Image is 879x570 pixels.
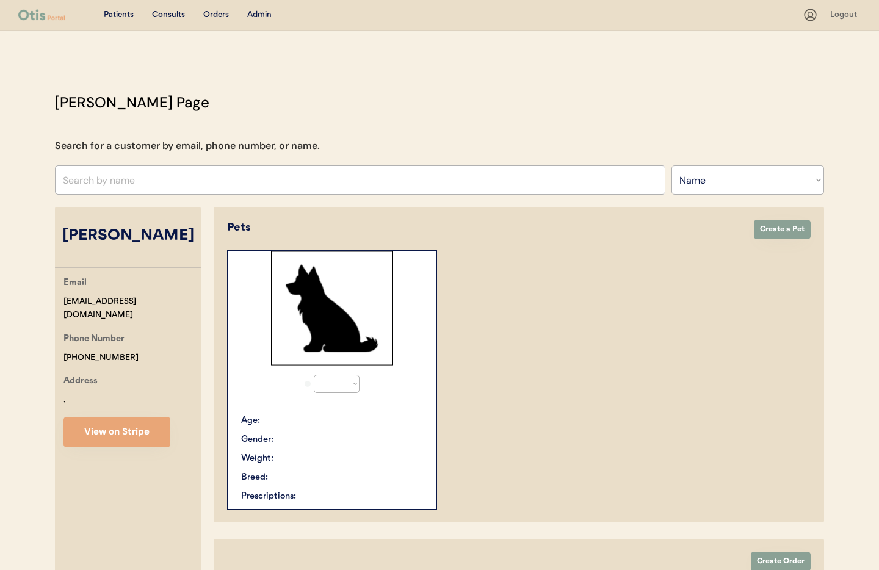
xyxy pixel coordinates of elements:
[247,10,272,19] u: Admin
[241,414,260,427] div: Age:
[271,251,393,366] img: Rectangle%2029.svg
[55,139,320,153] div: Search for a customer by email, phone number, or name.
[241,433,273,446] div: Gender:
[55,165,665,195] input: Search by name
[754,220,811,239] button: Create a Pet
[227,220,742,236] div: Pets
[241,490,296,503] div: Prescriptions:
[55,92,209,114] div: [PERSON_NAME] Page
[152,9,185,21] div: Consults
[241,452,273,465] div: Weight:
[55,225,201,248] div: [PERSON_NAME]
[104,9,134,21] div: Patients
[63,332,125,347] div: Phone Number
[63,351,139,365] div: [PHONE_NUMBER]
[63,417,170,447] button: View on Stripe
[63,393,66,407] div: ,
[241,471,268,484] div: Breed:
[63,374,98,389] div: Address
[63,295,201,323] div: [EMAIL_ADDRESS][DOMAIN_NAME]
[63,276,87,291] div: Email
[203,9,229,21] div: Orders
[830,9,861,21] div: Logout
